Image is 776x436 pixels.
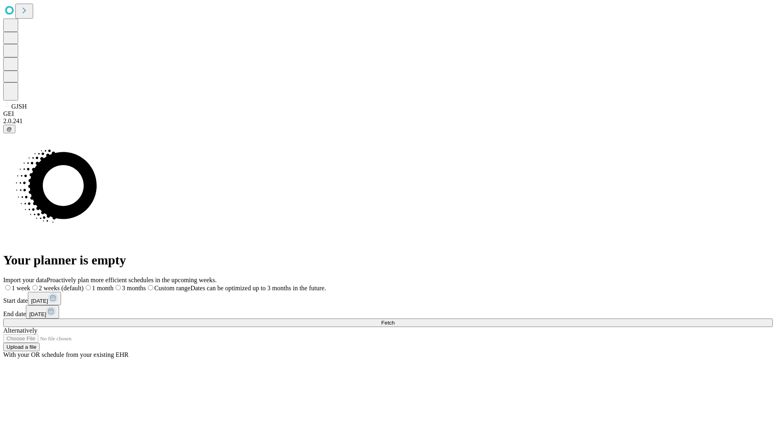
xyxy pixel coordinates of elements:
span: Dates can be optimized up to 3 months in the future. [190,285,326,291]
button: Fetch [3,319,773,327]
span: 1 week [12,285,30,291]
span: [DATE] [29,311,46,317]
span: With your OR schedule from your existing EHR [3,351,129,358]
div: GEI [3,110,773,117]
input: 2 weeks (default) [32,285,38,290]
span: 3 months [122,285,146,291]
span: GJSH [11,103,27,110]
div: Start date [3,292,773,305]
span: Alternatively [3,327,37,334]
span: @ [6,126,12,132]
input: 1 week [5,285,11,290]
span: 2 weeks (default) [39,285,84,291]
span: 1 month [92,285,114,291]
span: Import your data [3,277,47,283]
span: Fetch [381,320,394,326]
span: Custom range [154,285,190,291]
span: Proactively plan more efficient schedules in the upcoming weeks. [47,277,217,283]
button: [DATE] [26,305,59,319]
h1: Your planner is empty [3,253,773,268]
div: 2.0.241 [3,117,773,125]
input: 3 months [116,285,121,290]
input: Custom rangeDates can be optimized up to 3 months in the future. [148,285,153,290]
div: End date [3,305,773,319]
input: 1 month [86,285,91,290]
span: [DATE] [31,298,48,304]
button: Upload a file [3,343,40,351]
button: [DATE] [28,292,61,305]
button: @ [3,125,15,133]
